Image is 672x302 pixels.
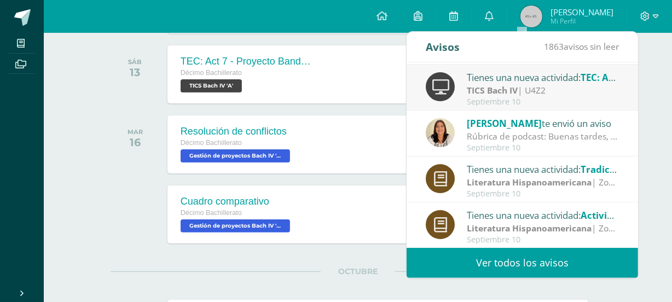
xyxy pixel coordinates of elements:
div: Septiembre 10 [467,235,619,245]
span: avisos sin leer [544,40,619,53]
span: [PERSON_NAME] [551,7,613,18]
a: Ver todos los avisos [407,248,638,278]
div: | Zona 2 [467,222,619,235]
span: Décimo Bachillerato [181,69,242,77]
div: Tienes una nueva actividad: [467,208,619,222]
img: 9af45ed66f6009d12a678bb5324b5cf4.png [426,118,455,147]
strong: Literatura Hispanoamericana [467,176,592,188]
div: Tienes una nueva actividad: [467,70,619,84]
span: 1863 [544,40,564,53]
span: TICS Bach IV 'A' [181,79,242,92]
strong: TICS Bach IV [467,84,518,96]
div: | U4Z2 [467,84,619,97]
span: Décimo Bachillerato [181,139,242,147]
div: Tienes una nueva actividad: [467,162,619,176]
div: 16 [128,136,143,149]
div: Avisos [426,32,460,62]
strong: Literatura Hispanoamericana [467,222,592,234]
div: Septiembre 10 [467,97,619,107]
div: SÁB [128,58,142,66]
div: Septiembre 10 [467,189,619,199]
div: Resolución de conflictos [181,126,293,137]
span: OCTUBRE [321,266,395,276]
div: TEC: Act 7 - Proyecto Bandera Verde [181,56,312,67]
span: Gestión de proyectos Bach IV 'A' [181,219,290,233]
div: Cuadro comparativo [181,196,293,207]
div: Rúbrica de podcast: Buenas tardes, favor imprimir y pegar en tu cuaderno. [467,130,619,143]
span: Mi Perfil [551,16,613,26]
div: te envió un aviso [467,116,619,130]
div: | Zona 2 [467,176,619,189]
span: Gestión de proyectos Bach IV 'A' [181,149,290,162]
div: MAR [128,128,143,136]
img: 45x45 [520,5,542,27]
span: Décimo Bachillerato [181,209,242,217]
span: [PERSON_NAME] [467,117,542,130]
div: Septiembre 10 [467,143,619,153]
div: 13 [128,66,142,79]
